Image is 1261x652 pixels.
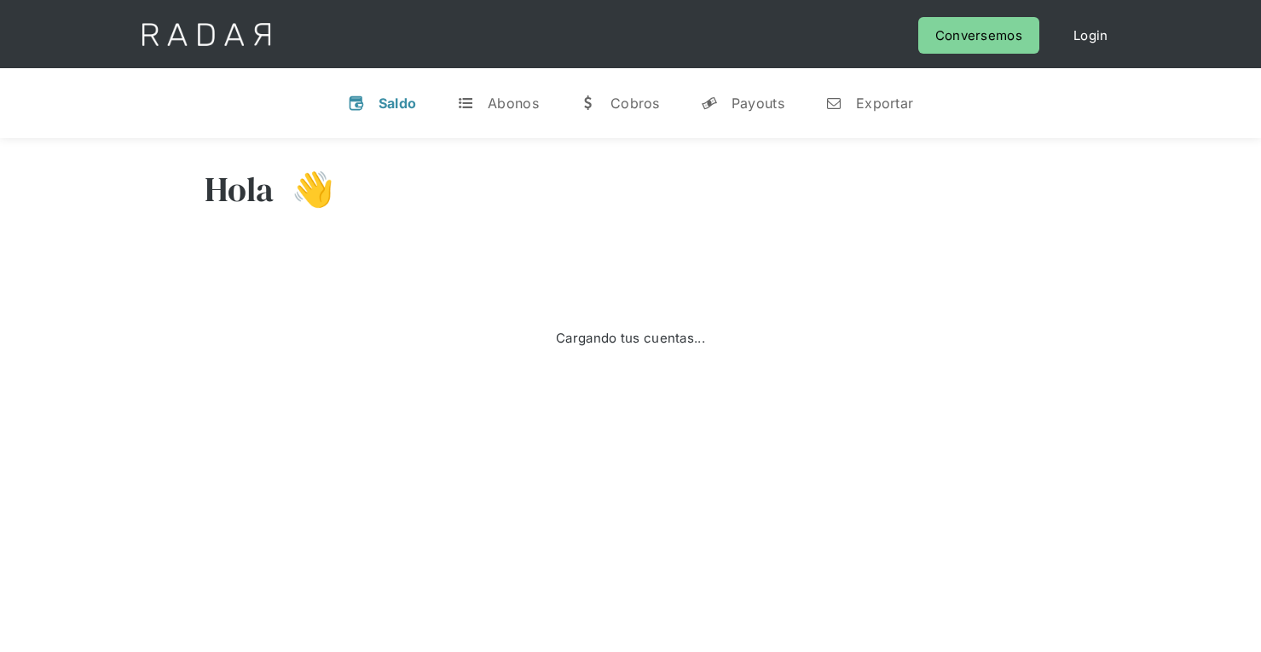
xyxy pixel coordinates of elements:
div: Cobros [610,95,660,112]
div: y [701,95,718,112]
div: Saldo [379,95,417,112]
div: v [348,95,365,112]
div: Cargando tus cuentas... [556,326,705,349]
h3: 👋 [275,168,334,211]
div: t [457,95,474,112]
a: Conversemos [918,17,1039,54]
div: Exportar [856,95,913,112]
div: Abonos [488,95,539,112]
div: w [580,95,597,112]
a: Login [1056,17,1125,54]
h3: Hola [205,168,275,211]
div: Payouts [732,95,784,112]
div: n [825,95,842,112]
